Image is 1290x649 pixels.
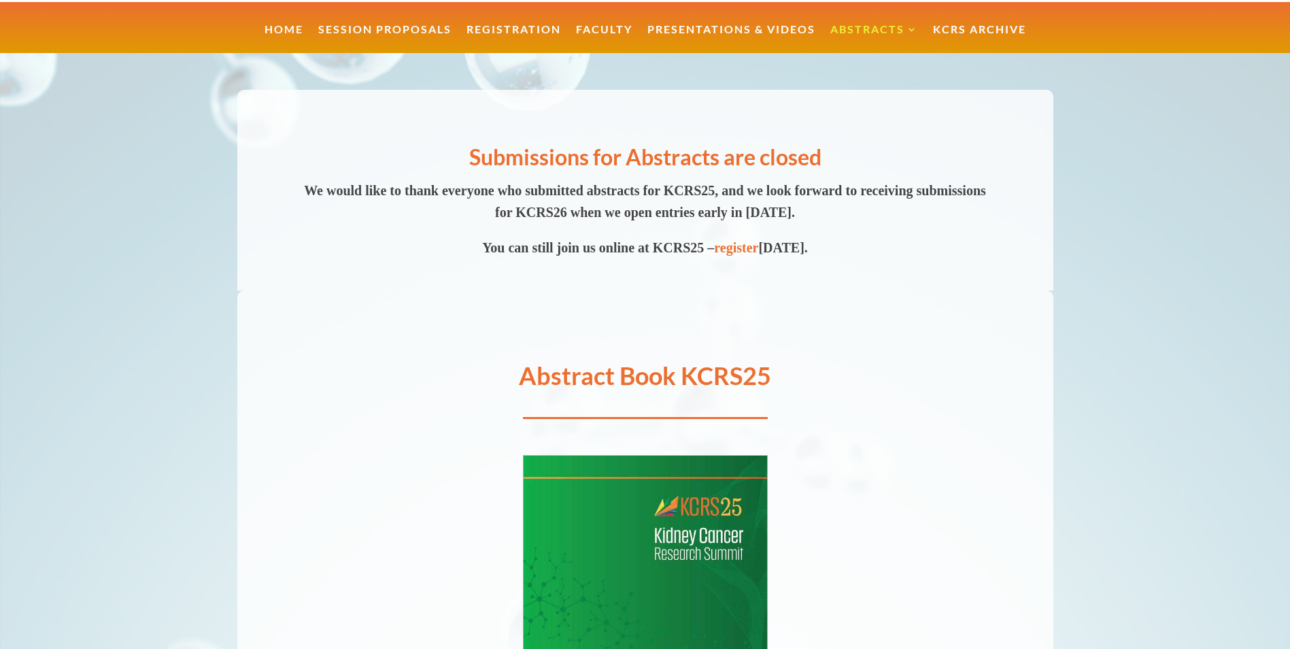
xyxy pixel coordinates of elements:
[265,24,303,54] a: Home
[830,24,918,54] a: Abstracts
[933,24,1026,54] a: KCRS Archive
[318,24,452,54] a: Session Proposals
[237,363,1053,395] h1: Abstract Book KCRS25
[304,183,986,220] span: We would like to thank everyone who submitted abstracts for KCRS25, and we look forward to receiv...
[714,240,758,255] a: register
[647,24,815,54] a: Presentations & Videos
[576,24,632,54] a: Faculty
[482,240,808,255] span: You can still join us online at KCRS25 – [DATE].
[299,142,992,180] h2: Submissions for Abstracts are closed
[466,24,561,54] a: Registration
